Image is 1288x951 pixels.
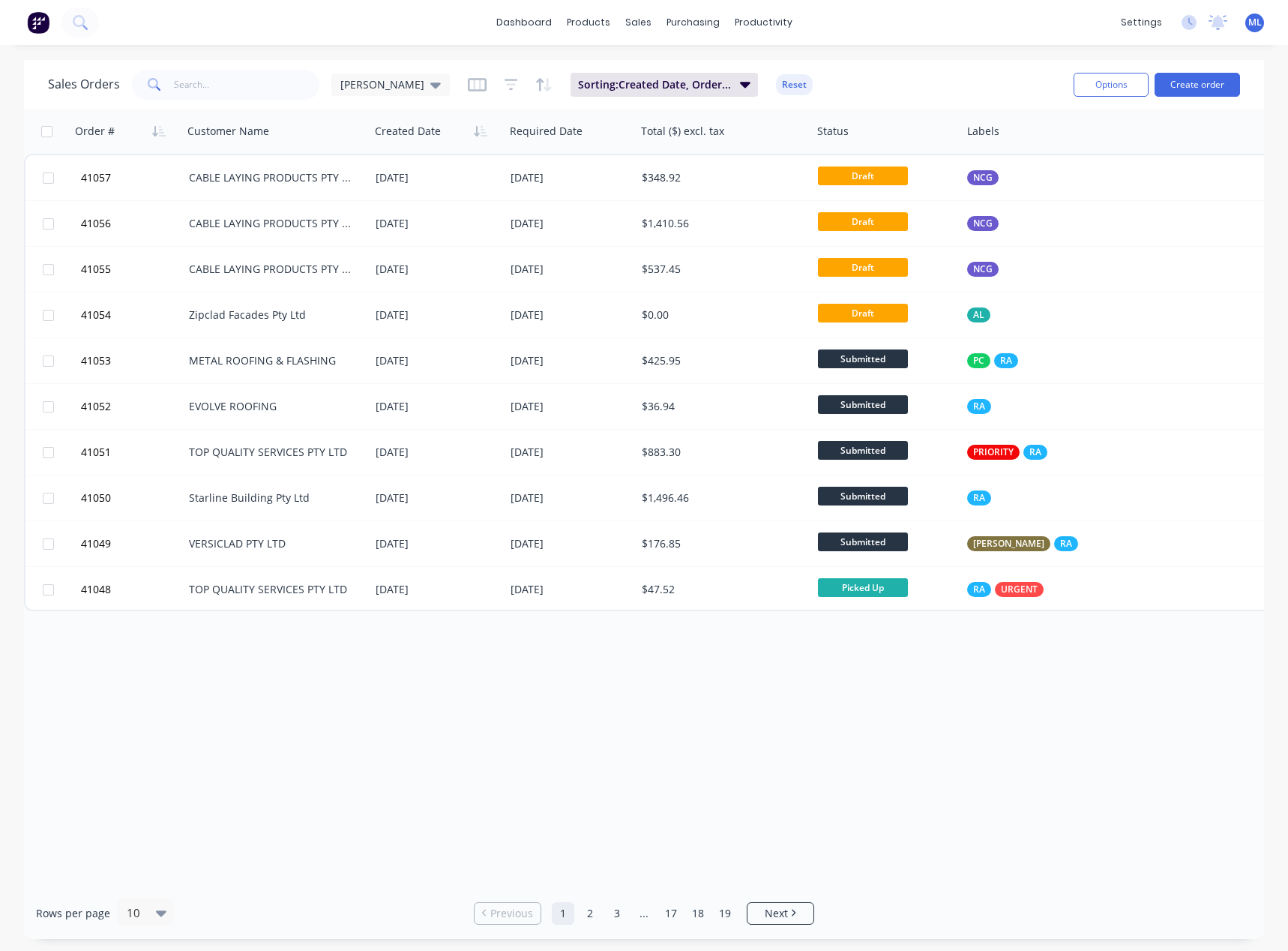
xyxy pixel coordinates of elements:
span: PC [973,353,984,368]
span: Submitted [818,441,908,460]
button: 41054 [76,292,189,337]
div: [DATE] [376,399,499,414]
span: Draft [818,212,908,231]
div: [DATE] [376,262,499,277]
ul: Pagination [468,902,820,925]
span: 41057 [81,170,111,185]
div: Customer Name [187,124,269,139]
span: URGENT [1001,582,1038,597]
button: 41049 [76,521,189,566]
span: Submitted [818,532,908,551]
a: Page 2 [579,902,601,925]
span: 41052 [81,399,111,414]
div: $1,410.56 [642,216,798,231]
div: [DATE] [511,307,630,322]
div: Labels [967,124,999,139]
span: Sorting: Created Date, Order # [578,77,731,92]
div: [DATE] [376,170,499,185]
div: CABLE LAYING PRODUCTS PTY LTD [189,170,355,185]
div: METAL ROOFING & FLASHING [189,353,355,368]
button: Sorting:Created Date, Order # [571,73,758,97]
a: dashboard [489,11,559,34]
div: sales [618,11,659,34]
div: [DATE] [511,490,630,505]
span: RA [973,582,985,597]
div: $883.30 [642,445,798,460]
div: [DATE] [511,399,630,414]
div: TOP QUALITY SERVICES PTY LTD [189,582,355,597]
div: Total ($) excl. tax [641,124,724,139]
div: Created Date [375,124,441,139]
div: VERSICLAD PTY LTD [189,536,355,551]
span: Submitted [818,395,908,414]
div: products [559,11,618,34]
span: Draft [818,258,908,277]
span: ML [1248,16,1262,29]
span: [PERSON_NAME] [340,76,424,92]
button: RA [967,399,991,414]
div: CABLE LAYING PRODUCTS PTY LTD [189,262,355,277]
div: Order # [75,124,115,139]
div: $176.85 [642,536,798,551]
div: [DATE] [511,262,630,277]
div: $425.95 [642,353,798,368]
button: AL [967,307,990,322]
span: Submitted [818,487,908,505]
img: Factory [27,11,49,34]
button: 41057 [76,155,189,200]
div: $0.00 [642,307,798,322]
input: Search... [174,70,320,100]
span: RA [973,399,985,414]
div: [DATE] [376,536,499,551]
span: RA [1000,353,1012,368]
span: Draft [818,304,908,322]
span: Submitted [818,349,908,368]
span: Draft [818,166,908,185]
span: NCG [973,216,993,231]
div: purchasing [659,11,727,34]
button: RAURGENT [967,582,1044,597]
a: Page 17 [660,902,682,925]
div: [DATE] [511,353,630,368]
button: 41055 [76,247,189,292]
span: 41049 [81,536,111,551]
span: 41051 [81,445,111,460]
div: Required Date [510,124,583,139]
div: EVOLVE ROOFING [189,399,355,414]
span: Previous [490,906,533,921]
div: TOP QUALITY SERVICES PTY LTD [189,445,355,460]
div: Starline Building Pty Ltd [189,490,355,505]
div: $1,496.46 [642,490,798,505]
button: NCG [967,262,999,277]
div: CABLE LAYING PRODUCTS PTY LTD [189,216,355,231]
div: Status [817,124,849,139]
span: NCG [973,170,993,185]
button: 41050 [76,475,189,520]
button: Reset [776,74,813,95]
button: [PERSON_NAME]RA [967,536,1078,551]
a: Page 19 [714,902,736,925]
div: settings [1113,11,1170,34]
div: [DATE] [376,490,499,505]
button: Options [1074,73,1149,97]
a: Next page [747,906,813,921]
a: Previous page [475,906,541,921]
button: Create order [1155,73,1240,97]
span: RA [1029,445,1041,460]
button: RA [967,490,991,505]
span: PRIORITY [973,445,1014,460]
button: NCG [967,216,999,231]
h1: Sales Orders [48,77,120,91]
div: [DATE] [376,353,499,368]
span: 41055 [81,262,111,277]
span: 41053 [81,353,111,368]
div: [DATE] [511,445,630,460]
button: 41056 [76,201,189,246]
button: PRIORITYRA [967,445,1047,460]
div: [DATE] [376,216,499,231]
span: 41056 [81,216,111,231]
button: 41052 [76,384,189,429]
a: Page 3 [606,902,628,925]
div: [DATE] [511,170,630,185]
div: [DATE] [511,536,630,551]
